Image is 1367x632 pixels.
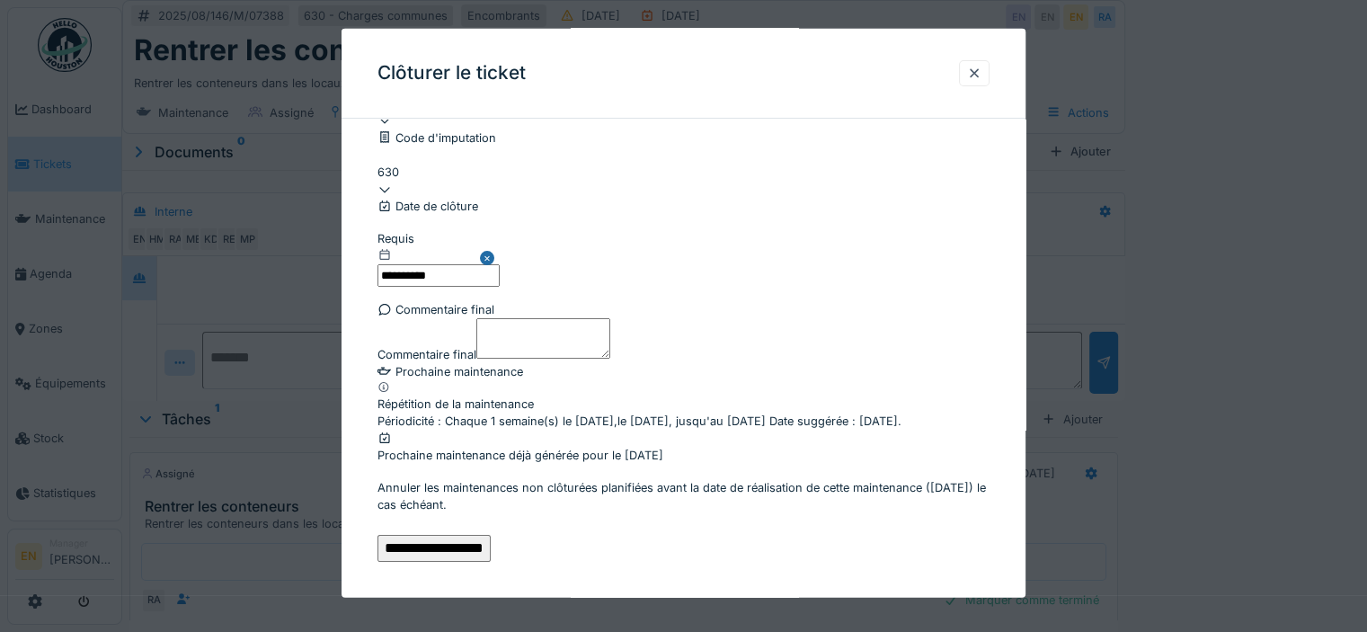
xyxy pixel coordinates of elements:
[377,430,990,464] div: Prochaine maintenance déjà générée pour le [DATE]
[377,301,990,318] div: Commentaire final
[377,62,526,85] h3: Clôturer le ticket
[377,345,476,362] label: Commentaire final
[480,229,500,287] button: Close
[377,198,990,215] div: Date de clôture
[377,395,990,412] div: Répétition de la maintenance
[377,478,990,512] div: Annuler les maintenances non clôturées planifiées avant la date de réalisation de cette maintenan...
[377,413,990,430] div: Périodicité : Chaque 1 semaine(s) le [DATE],le [DATE], jusqu'au [DATE] Date suggérée : [DATE].
[377,129,990,146] div: Code d'imputation
[377,229,500,246] div: Requis
[377,164,990,181] div: 630
[377,362,990,379] div: Prochaine maintenance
